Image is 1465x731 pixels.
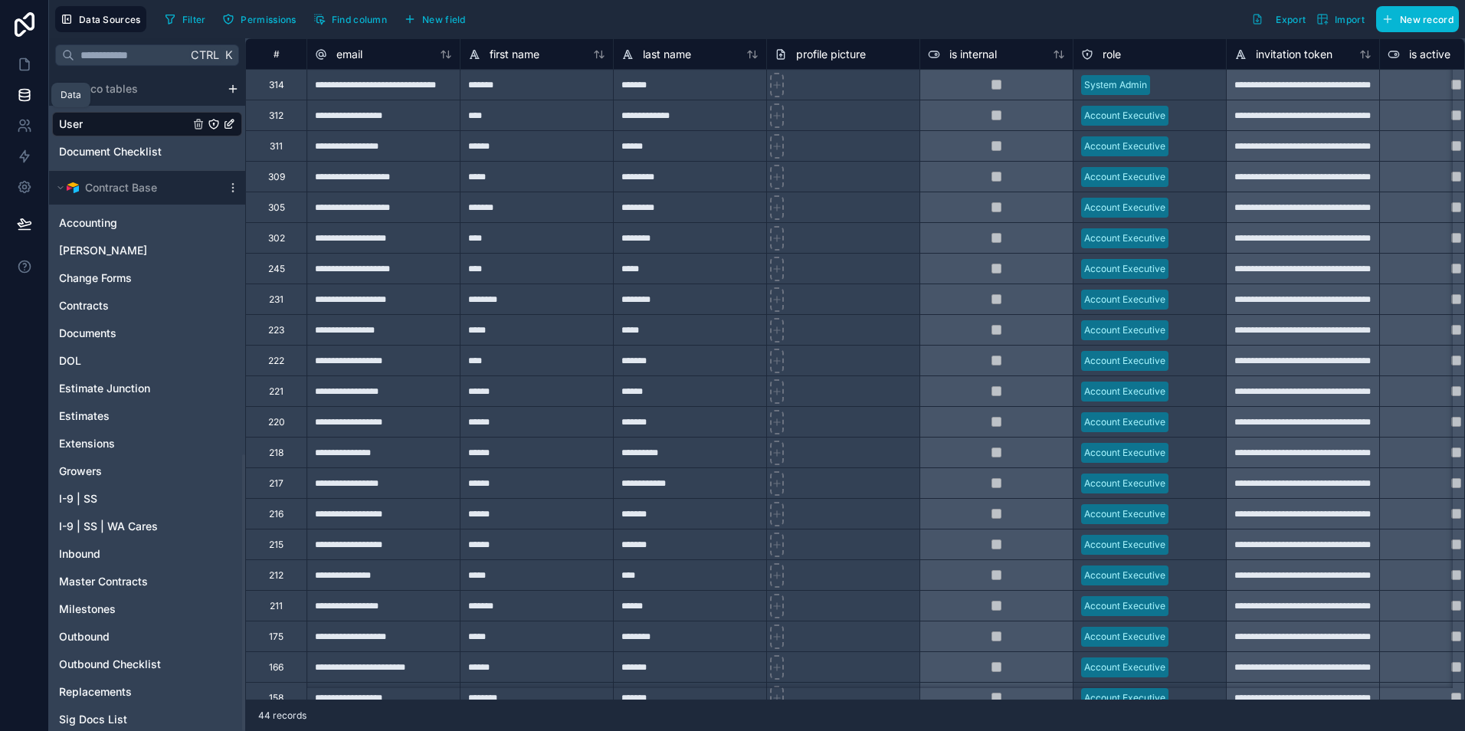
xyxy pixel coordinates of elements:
[59,326,205,341] a: Documents
[59,519,205,534] a: I-9 | SS | WA Cares
[59,408,205,424] a: Estimates
[1084,323,1165,337] div: Account Executive
[490,47,539,62] span: first name
[159,8,211,31] button: Filter
[52,376,242,401] div: Estimate Junction
[1084,691,1165,705] div: Account Executive
[59,712,205,727] a: Sig Docs List
[59,270,205,286] a: Change Forms
[1084,262,1165,276] div: Account Executive
[52,404,242,428] div: Estimates
[269,79,284,91] div: 314
[422,14,466,25] span: New field
[59,491,97,506] span: I-9 | SS
[59,464,102,479] span: Growers
[59,657,161,672] span: Outbound Checklist
[336,47,362,62] span: email
[55,6,146,32] button: Data Sources
[268,324,284,336] div: 223
[52,459,242,484] div: Growers
[52,514,242,539] div: I-9 | SS | WA Cares
[1084,538,1165,552] div: Account Executive
[332,14,387,25] span: Find column
[52,211,242,235] div: Accounting
[398,8,471,31] button: New field
[59,629,110,644] span: Outbound
[59,144,162,159] span: Document Checklist
[59,215,205,231] a: Accounting
[1400,14,1454,25] span: New record
[52,238,242,263] div: Bill Schedule
[643,47,691,62] span: last name
[258,710,306,722] span: 44 records
[217,8,307,31] a: Permissions
[59,116,189,132] a: User
[85,180,157,195] span: Contract Base
[59,436,205,451] a: Extensions
[52,569,242,594] div: Master Contracts
[189,45,221,64] span: Ctrl
[52,652,242,677] div: Outbound Checklist
[59,381,205,396] a: Estimate Junction
[52,349,242,373] div: DOL
[67,81,138,97] span: Noloco tables
[79,14,141,25] span: Data Sources
[269,569,283,582] div: 212
[1311,6,1370,32] button: Import
[1084,139,1165,153] div: Account Executive
[59,546,100,562] span: Inbound
[59,657,205,672] a: Outbound Checklist
[52,321,242,346] div: Documents
[269,631,283,643] div: 175
[270,600,283,612] div: 211
[269,692,283,704] div: 158
[1103,47,1121,62] span: role
[59,712,127,727] span: Sig Docs List
[269,447,283,459] div: 218
[52,542,242,566] div: Inbound
[1084,569,1165,582] div: Account Executive
[61,89,81,101] div: Data
[59,574,205,589] a: Master Contracts
[59,243,205,258] a: [PERSON_NAME]
[1084,354,1165,368] div: Account Executive
[268,232,285,244] div: 302
[59,270,132,286] span: Change Forms
[52,78,221,100] button: Noloco tables
[269,539,283,551] div: 215
[52,293,242,318] div: Contracts
[59,602,116,617] span: Milestones
[59,684,132,700] span: Replacements
[1084,415,1165,429] div: Account Executive
[1376,6,1459,32] button: New record
[269,385,283,398] div: 221
[1276,14,1306,25] span: Export
[52,177,221,198] button: Airtable LogoContract Base
[1084,109,1165,123] div: Account Executive
[59,519,158,534] span: I-9 | SS | WA Cares
[52,431,242,456] div: Extensions
[59,629,205,644] a: Outbound
[59,144,189,159] a: Document Checklist
[59,298,109,313] span: Contracts
[59,353,205,369] a: DOL
[269,293,283,306] div: 231
[52,139,242,164] div: Document Checklist
[223,50,234,61] span: K
[59,436,115,451] span: Extensions
[217,8,301,31] button: Permissions
[59,326,116,341] span: Documents
[1084,231,1165,245] div: Account Executive
[52,487,242,511] div: I-9 | SS
[1084,170,1165,184] div: Account Executive
[182,14,206,25] span: Filter
[67,182,79,194] img: Airtable Logo
[796,47,866,62] span: profile picture
[1335,14,1365,25] span: Import
[269,110,283,122] div: 312
[59,353,81,369] span: DOL
[1084,446,1165,460] div: Account Executive
[268,355,284,367] div: 222
[59,408,110,424] span: Estimates
[52,597,242,621] div: Milestones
